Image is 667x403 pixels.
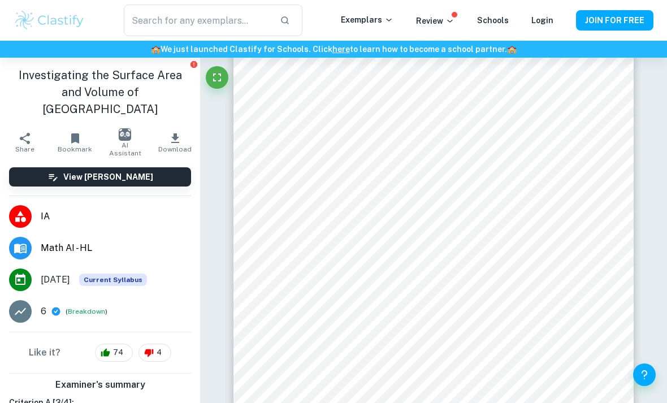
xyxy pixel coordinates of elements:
[531,16,553,25] a: Login
[68,306,105,317] button: Breakdown
[576,10,653,31] button: JOIN FOR FREE
[41,210,191,223] span: IA
[151,45,161,54] span: 🏫
[189,60,198,68] button: Report issue
[29,346,60,359] h6: Like it?
[63,171,153,183] h6: View [PERSON_NAME]
[332,45,350,54] a: here
[416,15,454,27] p: Review
[107,141,144,157] span: AI Assistant
[14,9,85,32] img: Clastify logo
[150,127,201,158] button: Download
[95,344,133,362] div: 74
[150,347,168,358] span: 4
[119,128,131,141] img: AI Assistant
[507,45,517,54] span: 🏫
[5,378,196,392] h6: Examiner's summary
[124,5,271,36] input: Search for any exemplars...
[41,305,46,318] p: 6
[9,67,191,118] h1: Investigating the Surface Area and Volume of [GEOGRAPHIC_DATA]
[79,274,147,286] div: This exemplar is based on the current syllabus. Feel free to refer to it for inspiration/ideas wh...
[41,273,70,287] span: [DATE]
[9,167,191,187] button: View [PERSON_NAME]
[477,16,509,25] a: Schools
[2,43,665,55] h6: We just launched Clastify for Schools. Click to learn how to become a school partner.
[341,14,393,26] p: Exemplars
[79,274,147,286] span: Current Syllabus
[50,127,101,158] button: Bookmark
[41,241,191,255] span: Math AI - HL
[138,344,171,362] div: 4
[66,306,107,317] span: ( )
[206,66,228,89] button: Fullscreen
[58,145,92,153] span: Bookmark
[158,145,192,153] span: Download
[633,363,656,386] button: Help and Feedback
[107,347,129,358] span: 74
[15,145,34,153] span: Share
[100,127,150,158] button: AI Assistant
